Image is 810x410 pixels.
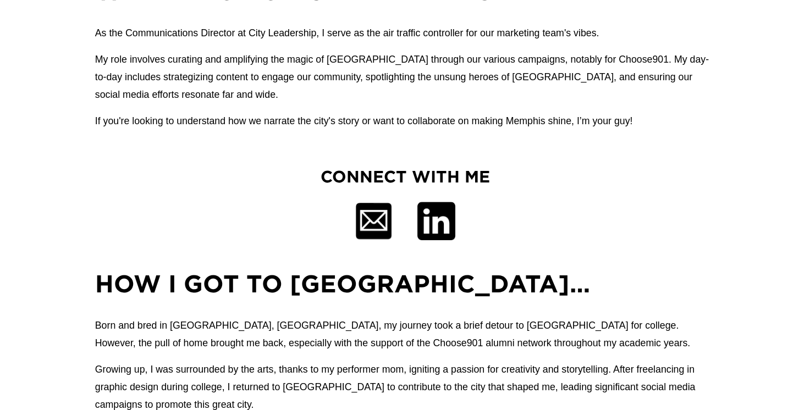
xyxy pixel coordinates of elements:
[314,165,496,188] h3: CONNECT WITH ME
[95,25,715,42] p: As the Communications Director at City Leadership, I serve as the air traffic controller for our ...
[95,268,715,300] h2: How I got to [GEOGRAPHIC_DATA]…
[95,317,715,352] p: Born and bred in [GEOGRAPHIC_DATA], [GEOGRAPHIC_DATA], my journey took a brief detour to [GEOGRAP...
[95,113,715,130] p: If you're looking to understand how we narrate the city's story or want to collaborate on making ...
[95,51,715,104] p: My role involves curating and amplifying the magic of [GEOGRAPHIC_DATA] through our various campa...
